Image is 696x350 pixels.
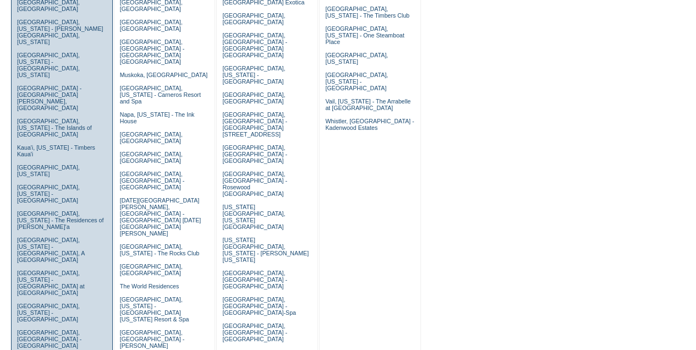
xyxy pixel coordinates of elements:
[222,12,285,25] a: [GEOGRAPHIC_DATA], [GEOGRAPHIC_DATA]
[120,111,195,124] a: Napa, [US_STATE] - The Ink House
[222,171,287,197] a: [GEOGRAPHIC_DATA], [GEOGRAPHIC_DATA] - Rosewood [GEOGRAPHIC_DATA]
[17,85,81,111] a: [GEOGRAPHIC_DATA] - [GEOGRAPHIC_DATA][PERSON_NAME], [GEOGRAPHIC_DATA]
[120,171,184,190] a: [GEOGRAPHIC_DATA], [GEOGRAPHIC_DATA] - [GEOGRAPHIC_DATA]
[222,270,287,289] a: [GEOGRAPHIC_DATA], [GEOGRAPHIC_DATA] - [GEOGRAPHIC_DATA]
[120,296,189,322] a: [GEOGRAPHIC_DATA], [US_STATE] - [GEOGRAPHIC_DATA] [US_STATE] Resort & Spa
[222,204,285,230] a: [US_STATE][GEOGRAPHIC_DATA], [US_STATE][GEOGRAPHIC_DATA]
[120,197,201,237] a: [DATE][GEOGRAPHIC_DATA][PERSON_NAME], [GEOGRAPHIC_DATA] - [GEOGRAPHIC_DATA] [DATE][GEOGRAPHIC_DAT...
[222,144,287,164] a: [GEOGRAPHIC_DATA], [GEOGRAPHIC_DATA] - [GEOGRAPHIC_DATA]
[120,85,201,105] a: [GEOGRAPHIC_DATA], [US_STATE] - Carneros Resort and Spa
[325,25,404,45] a: [GEOGRAPHIC_DATA], [US_STATE] - One Steamboat Place
[222,32,287,58] a: [GEOGRAPHIC_DATA], [GEOGRAPHIC_DATA] - [GEOGRAPHIC_DATA] [GEOGRAPHIC_DATA]
[222,91,285,105] a: [GEOGRAPHIC_DATA], [GEOGRAPHIC_DATA]
[120,283,179,289] a: The World Residences
[17,303,80,322] a: [GEOGRAPHIC_DATA], [US_STATE] - [GEOGRAPHIC_DATA]
[325,118,414,131] a: Whistler, [GEOGRAPHIC_DATA] - Kadenwood Estates
[222,322,287,342] a: [GEOGRAPHIC_DATA], [GEOGRAPHIC_DATA] - [GEOGRAPHIC_DATA]
[17,19,103,45] a: [GEOGRAPHIC_DATA], [US_STATE] - [PERSON_NAME][GEOGRAPHIC_DATA], [US_STATE]
[17,237,85,263] a: [GEOGRAPHIC_DATA], [US_STATE] - [GEOGRAPHIC_DATA], A [GEOGRAPHIC_DATA]
[17,164,80,177] a: [GEOGRAPHIC_DATA], [US_STATE]
[120,151,183,164] a: [GEOGRAPHIC_DATA], [GEOGRAPHIC_DATA]
[17,270,85,296] a: [GEOGRAPHIC_DATA], [US_STATE] - [GEOGRAPHIC_DATA] at [GEOGRAPHIC_DATA]
[325,6,409,19] a: [GEOGRAPHIC_DATA], [US_STATE] - The Timbers Club
[120,39,184,65] a: [GEOGRAPHIC_DATA], [GEOGRAPHIC_DATA] - [GEOGRAPHIC_DATA] [GEOGRAPHIC_DATA]
[222,237,309,263] a: [US_STATE][GEOGRAPHIC_DATA], [US_STATE] - [PERSON_NAME] [US_STATE]
[325,52,388,65] a: [GEOGRAPHIC_DATA], [US_STATE]
[120,19,183,32] a: [GEOGRAPHIC_DATA], [GEOGRAPHIC_DATA]
[17,210,104,230] a: [GEOGRAPHIC_DATA], [US_STATE] - The Residences of [PERSON_NAME]'a
[222,296,295,316] a: [GEOGRAPHIC_DATA], [GEOGRAPHIC_DATA] - [GEOGRAPHIC_DATA]-Spa
[17,184,80,204] a: [GEOGRAPHIC_DATA], [US_STATE] - [GEOGRAPHIC_DATA]
[120,243,200,256] a: [GEOGRAPHIC_DATA], [US_STATE] - The Rocks Club
[17,118,92,138] a: [GEOGRAPHIC_DATA], [US_STATE] - The Islands of [GEOGRAPHIC_DATA]
[325,98,410,111] a: Vail, [US_STATE] - The Arrabelle at [GEOGRAPHIC_DATA]
[222,111,287,138] a: [GEOGRAPHIC_DATA], [GEOGRAPHIC_DATA] - [GEOGRAPHIC_DATA][STREET_ADDRESS]
[120,72,207,78] a: Muskoka, [GEOGRAPHIC_DATA]
[17,144,95,157] a: Kaua'i, [US_STATE] - Timbers Kaua'i
[325,72,388,91] a: [GEOGRAPHIC_DATA], [US_STATE] - [GEOGRAPHIC_DATA]
[17,52,80,78] a: [GEOGRAPHIC_DATA], [US_STATE] - [GEOGRAPHIC_DATA], [US_STATE]
[222,65,285,85] a: [GEOGRAPHIC_DATA], [US_STATE] - [GEOGRAPHIC_DATA]
[120,263,183,276] a: [GEOGRAPHIC_DATA], [GEOGRAPHIC_DATA]
[17,329,81,349] a: [GEOGRAPHIC_DATA], [GEOGRAPHIC_DATA] - [GEOGRAPHIC_DATA]
[120,131,183,144] a: [GEOGRAPHIC_DATA], [GEOGRAPHIC_DATA]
